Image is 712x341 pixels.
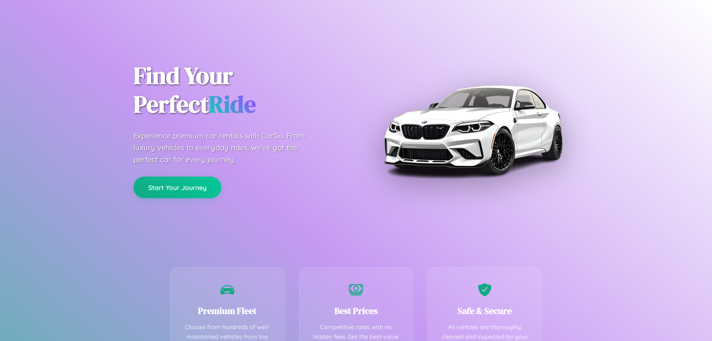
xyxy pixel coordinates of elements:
[182,305,273,317] h3: Premium Fleet
[311,305,402,317] h3: Best Prices
[380,37,566,223] img: Premium BMW car rental vehicle
[133,177,221,198] button: Start Your Journey
[133,62,345,119] h1: Find Your Perfect
[133,130,319,165] p: Experience premium car rentals with CarGo. From luxury vehicles to everyday rides, we've got the ...
[439,305,530,317] h3: Safe & Secure
[209,88,256,120] span: Ride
